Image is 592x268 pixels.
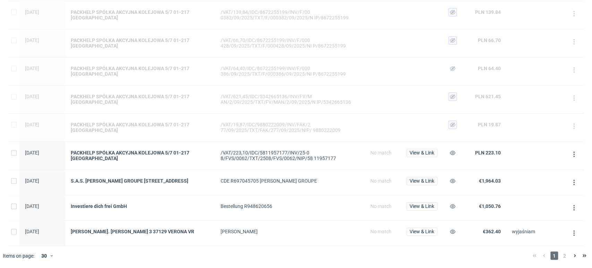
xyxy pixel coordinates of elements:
a: PACKHELP SPÓŁKA AKCYJNA KOLEJOWA 5/7 01-217 [GEOGRAPHIC_DATA] [71,122,209,133]
span: View & Link [410,178,434,183]
a: PACKHELP SPÓŁKA AKCYJNA KOLEJOWA 5/7 01-217 [GEOGRAPHIC_DATA] [71,9,209,20]
span: PLN 223.10 [475,150,501,156]
div: CDE R697045705 [PERSON_NAME] GROUPE [221,178,359,184]
span: [DATE] [25,9,39,15]
button: View & Link [406,149,437,157]
span: No match [370,203,392,209]
span: €1,050.76 [479,203,501,209]
span: No match [370,178,392,184]
a: PACKHELP SPÓŁKA AKCYJNA KOLEJOWA 5/7 01-217 [GEOGRAPHIC_DATA] [71,37,209,49]
a: View & Link [406,203,437,209]
span: View & Link [410,204,434,209]
div: /VAT/64,40/IDC/8672255199/INV/F/000 386/09/2025/TXT/F/000386/09/2025/NI P/8672255199 [221,66,359,77]
span: PLN 64.40 [478,66,501,71]
a: PACKHELP SPÓŁKA AKCYJNA KOLEJOWA 5/7 01-217 [GEOGRAPHIC_DATA] [71,66,209,77]
div: Bestellung R948620656 [221,203,359,209]
span: Items on page: [3,252,34,259]
button: View & Link [406,202,437,210]
span: [DATE] [25,122,39,127]
span: [DATE] [25,94,39,99]
span: View & Link [410,229,434,234]
span: [DATE] [25,66,39,71]
span: [DATE] [25,150,39,156]
div: [PERSON_NAME] [221,229,359,234]
div: /VAT/66,70/IDC/8672255199/INV/F/000 428/09/2025/TXT/F/000428/09/2025/NI P/8672255199 [221,37,359,49]
a: View & Link [406,229,437,234]
div: /VAT/223,10/IDC/5811957177/INV/25-0 8/FVS/0062/TXT/2508/FVS/0062/NIP/58 11957177 [221,150,359,161]
div: /VAT/621,45/IDC/5342665136/INV/FV/M AN/2/09/2025/TXT/FV/MAN/2/09/2025/N IP/5342665136 [221,94,359,105]
button: View & Link [406,177,437,185]
span: PLN 19.87 [478,122,501,127]
span: 2 [561,251,568,260]
a: PACKHELP SPÓŁKA AKCYJNA KOLEJOWA 5/7 01-217 [GEOGRAPHIC_DATA] [71,150,209,161]
a: Investiere dich frei GmbH [71,203,209,209]
a: PACKHELP SPÓŁKA AKCYJNA KOLEJOWA 5/7 01-217 [GEOGRAPHIC_DATA] [71,94,209,105]
a: View & Link [406,150,437,156]
div: /VAT/19,87/IDC/9880222009/INV/FAK/2 77/09/2025/TXT/FAK/277/09/2025/NIP/ 9880222009 [221,122,359,133]
a: [PERSON_NAME]. [PERSON_NAME] 3 37129 VERONA VR [71,229,209,234]
span: [DATE] [25,37,39,43]
span: [DATE] [25,178,39,184]
span: PLN 66.70 [478,37,501,43]
span: €1,964.03 [479,178,501,184]
span: [DATE] [25,203,39,209]
div: wyjaśniam [512,229,535,234]
span: View & Link [410,150,434,155]
span: [DATE] [25,229,39,234]
button: View & Link [406,227,437,236]
div: /VAT/139,84/IDC/8672255199/INV/F/00 0382/09/2025/TXT/F/000382/09/2025/N IP/8672255199 [221,9,359,20]
span: No match [370,229,392,234]
div: 30 [37,251,50,260]
span: No match [370,150,392,156]
span: 1 [550,251,558,260]
span: PLN 139.84 [475,9,501,15]
span: €362.40 [483,229,501,234]
a: View & Link [406,178,437,184]
span: PLN 621.45 [475,94,501,99]
a: S.A.S. [PERSON_NAME] GROUPE [STREET_ADDRESS] [71,178,209,184]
